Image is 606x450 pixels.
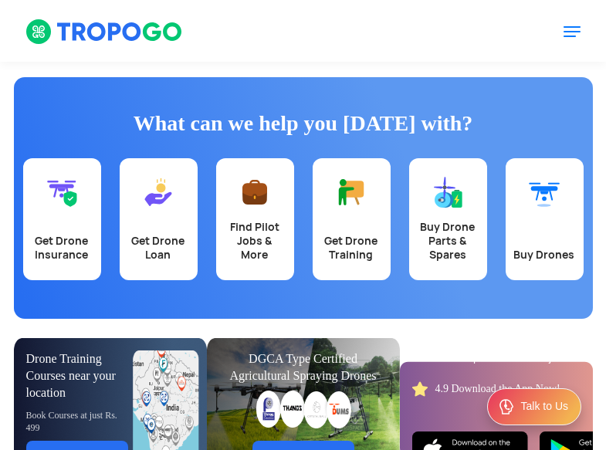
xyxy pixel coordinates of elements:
a: Get Drone Training [313,158,391,280]
div: Buy Drone Parts & Spares [417,220,479,262]
img: star_rating [412,381,428,397]
img: TropoGo Logo [25,19,184,45]
div: Get instant update on drone jobs [412,350,581,366]
div: Book Courses at just Rs. 499 [26,409,132,434]
div: Find Pilot Jobs & More [224,220,286,262]
a: Get Drone Loan [120,158,198,280]
img: Get Drone Training [336,177,367,208]
img: Buy Drones [529,177,560,208]
img: Find Pilot Jobs & More [239,177,270,208]
div: DGCA Type Certified Agricultural Spraying Drones [219,350,388,384]
a: Find Pilot Jobs & More [216,158,294,280]
img: ic_Support.svg [497,398,516,416]
img: Buy Drone Parts & Spares [432,177,463,208]
div: Get Drone Loan [127,234,190,262]
div: Get Drone Insurance [31,234,93,262]
div: Get Drone Training [320,234,383,262]
img: Get Drone Insurance [46,177,77,208]
div: 4.9 Download the App Now! [435,381,560,396]
img: Mobile Menu Open [563,22,581,41]
a: Get Drone Insurance [23,158,101,280]
a: Buy Drones [506,158,584,280]
h1: What can we help you [DATE] with? [25,108,581,139]
a: Buy Drone Parts & Spares [409,158,487,280]
div: Talk to Us [521,399,568,414]
div: Buy Drones [513,248,576,262]
div: Drone Training Courses near your location [26,350,132,401]
img: Get Drone Loan [143,177,174,208]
